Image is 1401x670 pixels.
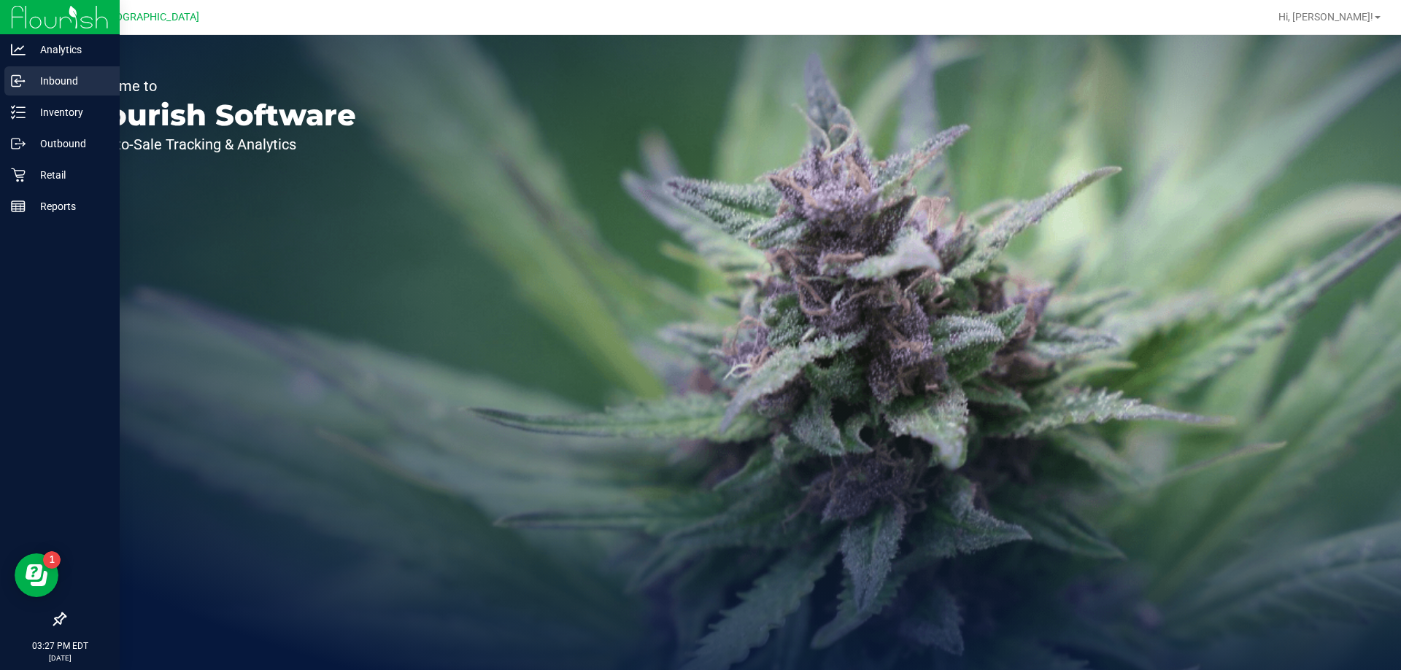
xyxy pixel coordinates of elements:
[99,11,199,23] span: [GEOGRAPHIC_DATA]
[79,79,356,93] p: Welcome to
[26,72,113,90] p: Inbound
[1278,11,1373,23] span: Hi, [PERSON_NAME]!
[15,553,58,597] iframe: Resource center
[26,135,113,152] p: Outbound
[11,74,26,88] inline-svg: Inbound
[11,42,26,57] inline-svg: Analytics
[26,41,113,58] p: Analytics
[11,168,26,182] inline-svg: Retail
[79,137,356,152] p: Seed-to-Sale Tracking & Analytics
[11,199,26,214] inline-svg: Reports
[43,551,61,569] iframe: Resource center unread badge
[11,136,26,151] inline-svg: Outbound
[7,639,113,653] p: 03:27 PM EDT
[26,166,113,184] p: Retail
[11,105,26,120] inline-svg: Inventory
[7,653,113,663] p: [DATE]
[26,104,113,121] p: Inventory
[79,101,356,130] p: Flourish Software
[26,198,113,215] p: Reports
